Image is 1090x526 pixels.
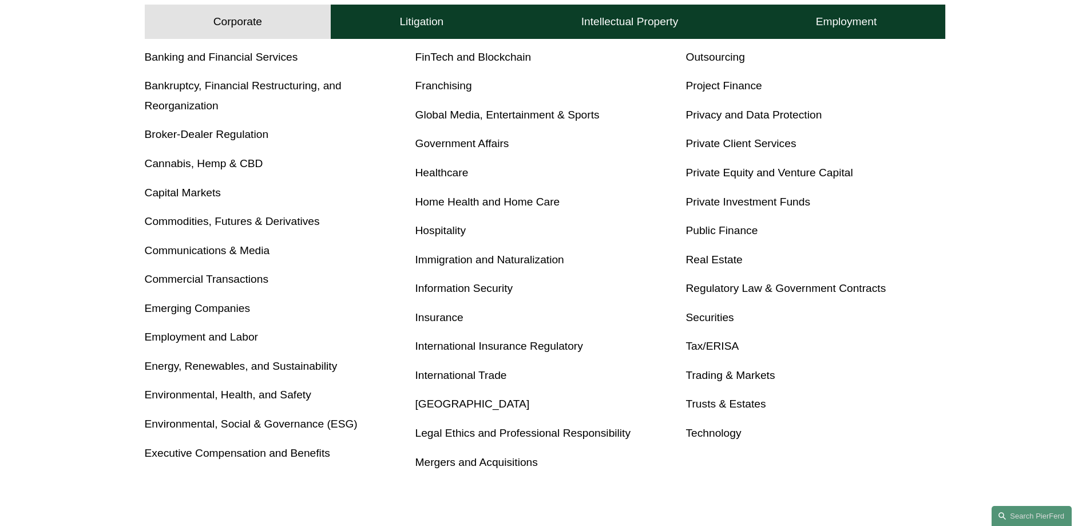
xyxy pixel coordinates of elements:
a: Franchising [415,80,472,92]
a: Cannabis, Hemp & CBD [145,157,263,169]
a: Banking and Financial Services [145,51,298,63]
a: International Insurance Regulatory [415,340,583,352]
h4: Employment [816,15,877,29]
a: Private Client Services [685,137,796,149]
a: Technology [685,427,741,439]
a: Capital Markets [145,187,221,199]
a: Home Health and Home Care [415,196,560,208]
a: Bankruptcy, Financial Restructuring, and Reorganization [145,80,342,112]
a: Healthcare [415,167,469,179]
a: International Trade [415,369,507,381]
a: Mergers and Acquisitions [415,456,538,468]
a: Privacy and Data Protection [685,109,822,121]
a: Broker-Dealer Regulation [145,128,269,140]
a: Executive Compensation and Benefits [145,447,330,459]
h4: Corporate [213,15,262,29]
a: Securities [685,311,734,323]
a: Search this site [992,506,1072,526]
a: Global Media, Entertainment & Sports [415,109,600,121]
a: Emerging Companies [145,302,251,314]
a: Tax/ERISA [685,340,739,352]
h4: Intellectual Property [581,15,679,29]
a: Trading & Markets [685,369,775,381]
a: Hospitality [415,224,466,236]
a: Environmental, Health, and Safety [145,389,311,401]
a: Project Finance [685,80,762,92]
a: Government Affairs [415,137,509,149]
a: Commodities, Futures & Derivatives [145,215,320,227]
a: Regulatory Law & Government Contracts [685,282,886,294]
a: Private Investment Funds [685,196,810,208]
a: Public Finance [685,224,758,236]
h4: Litigation [399,15,443,29]
a: Private Equity and Venture Capital [685,167,853,179]
a: Insurance [415,311,463,323]
a: Employment and Labor [145,331,258,343]
a: FinTech and Blockchain [415,51,532,63]
a: Real Estate [685,254,742,266]
a: Information Security [415,282,513,294]
a: Communications & Media [145,244,270,256]
a: Commercial Transactions [145,273,268,285]
a: Trusts & Estates [685,398,766,410]
a: Energy, Renewables, and Sustainability [145,360,338,372]
a: Environmental, Social & Governance (ESG) [145,418,358,430]
a: Legal Ethics and Professional Responsibility [415,427,631,439]
a: [GEOGRAPHIC_DATA] [415,398,530,410]
a: Outsourcing [685,51,744,63]
a: Immigration and Naturalization [415,254,564,266]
